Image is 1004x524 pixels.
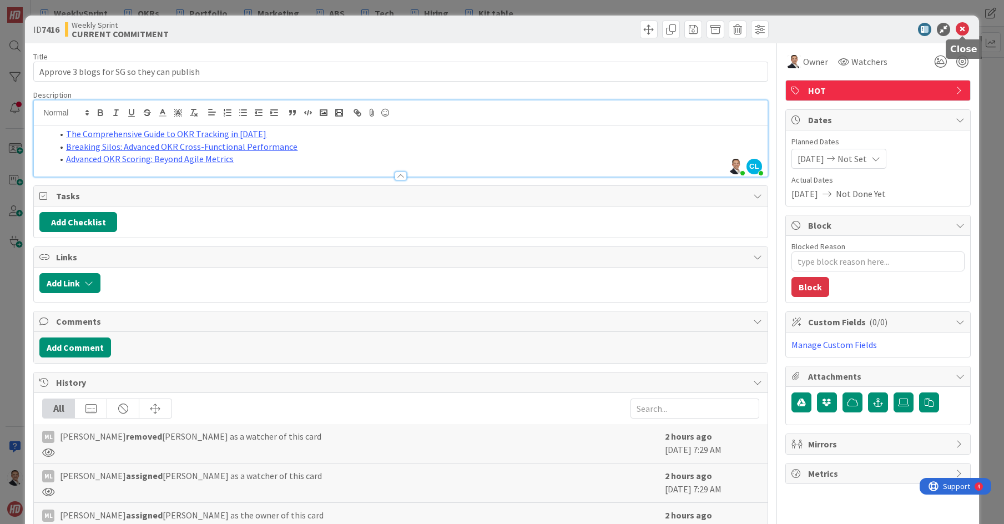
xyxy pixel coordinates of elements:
div: All [43,399,75,418]
span: [DATE] [798,152,824,165]
span: Not Set [837,152,867,165]
span: [PERSON_NAME] [PERSON_NAME] as the owner of this card [60,508,324,522]
div: [DATE] 7:29 AM [665,469,759,497]
span: ( 0/0 ) [869,316,887,327]
span: Actual Dates [791,174,965,186]
span: CL [746,159,762,174]
img: SL [788,55,801,68]
span: Watchers [851,55,887,68]
span: [PERSON_NAME] [PERSON_NAME] as a watcher of this card [60,430,321,443]
span: Owner [803,55,828,68]
button: Add Comment [39,337,111,357]
label: Title [33,52,48,62]
b: 2 hours ago [665,431,712,442]
span: Attachments [808,370,950,383]
button: Add Link [39,273,100,293]
span: Planned Dates [791,136,965,148]
a: Manage Custom Fields [791,339,877,350]
b: CURRENT COMMITMENT [72,29,169,38]
button: Add Checklist [39,212,117,232]
span: HOT [808,84,950,97]
span: Comments [56,315,748,328]
a: Breaking Silos: Advanced OKR Cross-Functional Performance [66,141,297,152]
b: 2 hours ago [665,470,712,481]
span: [DATE] [791,187,818,200]
b: 7416 [42,24,59,35]
b: removed [126,431,162,442]
span: Dates [808,113,950,127]
div: ML [42,470,54,482]
span: Metrics [808,467,950,480]
span: Tasks [56,189,748,203]
span: [PERSON_NAME] [PERSON_NAME] as a watcher of this card [60,469,322,482]
span: History [56,376,748,389]
b: assigned [126,510,163,521]
span: Weekly Sprint [72,21,169,29]
button: Block [791,277,829,297]
img: UCWZD98YtWJuY0ewth2JkLzM7ZIabXpM.png [728,159,744,174]
span: Not Done Yet [836,187,886,200]
input: type card name here... [33,62,768,82]
span: Mirrors [808,437,950,451]
b: assigned [126,470,163,481]
label: Blocked Reason [791,241,845,251]
div: ML [42,431,54,443]
span: Description [33,90,72,100]
div: [DATE] 7:29 AM [665,430,759,457]
span: Custom Fields [808,315,950,329]
span: Block [808,219,950,232]
span: Support [23,2,51,15]
h5: Close [950,44,977,54]
input: Search... [630,399,759,419]
div: 4 [58,4,60,13]
a: Advanced OKR Scoring: Beyond Agile Metrics [66,153,234,164]
a: The Comprehensive Guide to OKR Tracking in [DATE] [66,128,266,139]
div: ML [42,510,54,522]
span: Links [56,250,748,264]
span: ID [33,23,59,36]
b: 2 hours ago [665,510,712,521]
